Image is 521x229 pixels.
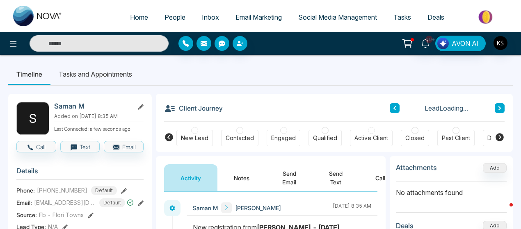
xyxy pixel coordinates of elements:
[298,13,377,21] span: Social Media Management
[16,198,32,207] span: Email:
[217,164,266,191] button: Notes
[37,186,87,195] span: [PHONE_NUMBER]
[419,9,452,25] a: Deals
[16,141,56,152] button: Call
[164,164,217,191] button: Activity
[483,163,507,173] button: Add
[235,13,282,21] span: Email Marketing
[425,103,468,113] span: Lead Loading...
[405,134,425,142] div: Closed
[396,163,437,172] h3: Attachments
[437,38,449,49] img: Lead Flow
[393,13,411,21] span: Tasks
[354,134,388,142] div: Active Client
[122,9,156,25] a: Home
[452,39,479,48] span: AVON AI
[333,202,371,213] div: [DATE] 8:35 AM
[194,9,227,25] a: Inbox
[39,211,84,219] span: Fb - Flori Towns
[202,13,219,21] span: Inbox
[156,9,194,25] a: People
[16,186,35,195] span: Phone:
[181,134,208,142] div: New Lead
[494,36,507,50] img: User Avatar
[60,141,100,152] button: Text
[271,134,296,142] div: Engaged
[266,164,313,191] button: Send Email
[425,36,433,43] span: 10+
[457,8,516,26] img: Market-place.gif
[493,201,513,221] iframe: Intercom live chat
[193,204,218,212] span: Saman M
[16,167,144,179] h3: Details
[50,63,140,85] li: Tasks and Appointments
[226,134,254,142] div: Contacted
[8,63,50,85] li: Timeline
[313,164,359,191] button: Send Text
[435,36,486,51] button: AVON AI
[385,9,419,25] a: Tasks
[227,9,290,25] a: Email Marketing
[359,164,402,191] button: Call
[16,102,49,135] div: S
[104,141,144,152] button: Email
[13,6,62,26] img: Nova CRM Logo
[54,124,144,133] p: Last Connected: a few seconds ago
[483,164,507,171] span: Add
[416,36,435,50] a: 10+
[313,134,337,142] div: Qualified
[165,13,185,21] span: People
[290,9,385,25] a: Social Media Management
[396,181,507,197] p: No attachments found
[54,113,144,120] p: Added on [DATE] 8:35 AM
[130,13,148,21] span: Home
[91,186,117,195] span: Default
[34,198,96,207] span: [EMAIL_ADDRESS][DOMAIN_NAME]
[99,198,125,207] span: Default
[235,204,281,212] span: [PERSON_NAME]
[54,102,130,110] h2: Saman M
[164,102,223,114] h3: Client Journey
[427,13,444,21] span: Deals
[442,134,470,142] div: Past Client
[16,211,37,219] span: Source:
